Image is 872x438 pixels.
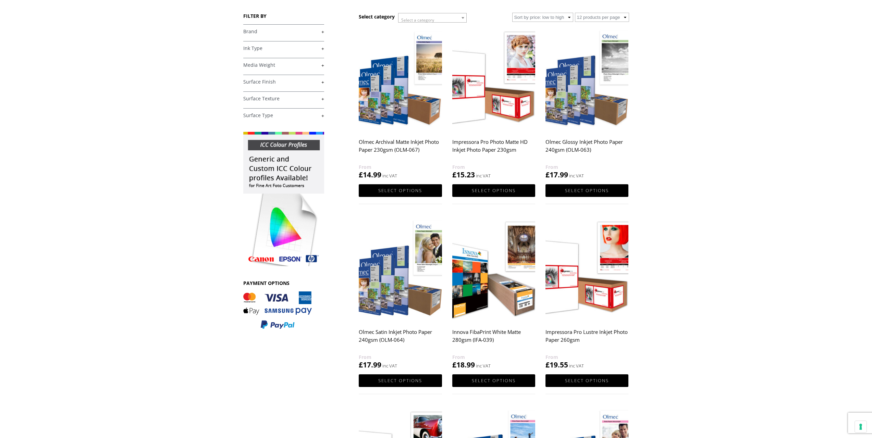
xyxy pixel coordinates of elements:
[359,27,442,180] a: Olmec Archival Matte Inkjet Photo Paper 230gsm (OLM-067) £14.99
[545,374,628,387] a: Select options for “Impressora Pro Lustre Inkjet Photo Paper 260gsm”
[359,217,442,370] a: Olmec Satin Inkjet Photo Paper 240gsm (OLM-064) £17.99
[452,326,535,353] h2: Innova FibaPrint White Matte 280gsm (IFA-039)
[545,360,568,370] bdi: 19.55
[243,58,324,72] h4: Media Weight
[545,136,628,163] h2: Olmec Glossy Inkjet Photo Paper 240gsm (OLM-063)
[243,28,324,35] a: +
[452,217,535,370] a: Innova FibaPrint White Matte 280gsm (IFA-039) £18.99
[452,360,456,370] span: £
[545,184,628,197] a: Select options for “Olmec Glossy Inkjet Photo Paper 240gsm (OLM-063)”
[545,170,568,179] bdi: 17.99
[243,41,324,55] h4: Ink Type
[359,184,442,197] a: Select options for “Olmec Archival Matte Inkjet Photo Paper 230gsm (OLM-067)”
[243,45,324,52] a: +
[359,360,381,370] bdi: 17.99
[243,280,324,286] h3: PAYMENT OPTIONS
[359,136,442,163] h2: Olmec Archival Matte Inkjet Photo Paper 230gsm (OLM-067)
[452,27,535,131] img: Impressora Pro Photo Matte HD Inkjet Photo Paper 230gsm
[243,62,324,68] a: +
[855,421,867,433] button: Your consent preferences for tracking technologies
[452,217,535,321] img: Innova FibaPrint White Matte 280gsm (IFA-039)
[452,360,475,370] bdi: 18.99
[452,374,535,387] a: Select options for “Innova FibaPrint White Matte 280gsm (IFA-039)”
[452,184,535,197] a: Select options for “Impressora Pro Photo Matte HD Inkjet Photo Paper 230gsm”
[243,79,324,85] a: +
[512,13,573,22] select: Shop order
[359,170,381,179] bdi: 14.99
[243,75,324,88] h4: Surface Finish
[545,360,550,370] span: £
[243,13,324,19] h3: FILTER BY
[545,27,628,180] a: Olmec Glossy Inkjet Photo Paper 240gsm (OLM-063) £17.99
[452,27,535,180] a: Impressora Pro Photo Matte HD Inkjet Photo Paper 230gsm £15.23
[545,217,628,370] a: Impressora Pro Lustre Inkjet Photo Paper 260gsm £19.55
[243,132,324,266] img: promo
[452,136,535,163] h2: Impressora Pro Photo Matte HD Inkjet Photo Paper 230gsm
[243,96,324,102] a: +
[452,170,475,179] bdi: 15.23
[545,170,550,179] span: £
[545,27,628,131] img: Olmec Glossy Inkjet Photo Paper 240gsm (OLM-063)
[545,217,628,321] img: Impressora Pro Lustre Inkjet Photo Paper 260gsm
[545,326,628,353] h2: Impressora Pro Lustre Inkjet Photo Paper 260gsm
[401,17,434,23] span: Select a category
[243,291,312,329] img: PAYMENT OPTIONS
[243,91,324,105] h4: Surface Texture
[359,13,395,20] h3: Select category
[359,217,442,321] img: Olmec Satin Inkjet Photo Paper 240gsm (OLM-064)
[359,326,442,353] h2: Olmec Satin Inkjet Photo Paper 240gsm (OLM-064)
[359,27,442,131] img: Olmec Archival Matte Inkjet Photo Paper 230gsm (OLM-067)
[359,170,363,179] span: £
[243,112,324,119] a: +
[243,108,324,122] h4: Surface Type
[359,360,363,370] span: £
[359,374,442,387] a: Select options for “Olmec Satin Inkjet Photo Paper 240gsm (OLM-064)”
[452,170,456,179] span: £
[243,24,324,38] h4: Brand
